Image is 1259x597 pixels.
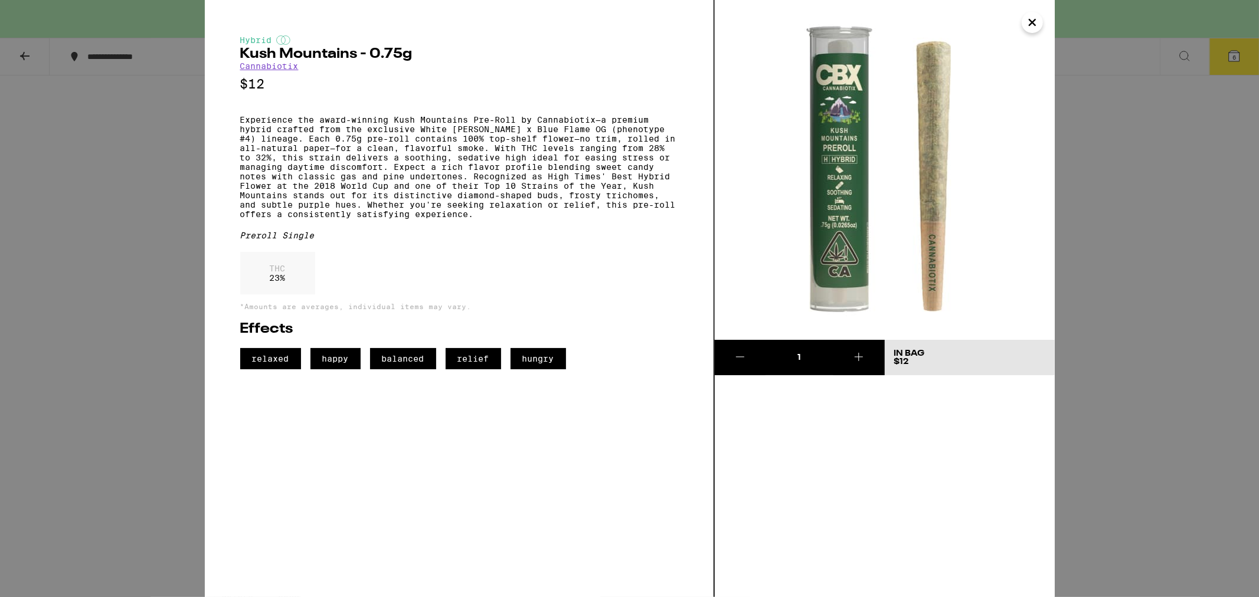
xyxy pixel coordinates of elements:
[240,231,678,240] div: Preroll Single
[7,8,85,18] span: Hi. Need any help?
[894,349,925,357] div: In Bag
[511,348,566,369] span: hungry
[240,35,678,45] div: Hybrid
[240,252,315,294] div: 23 %
[270,264,286,273] p: THC
[240,115,678,219] p: Experience the award-winning Kush Mountains Pre-Roll by Cannabiotix—a premium hybrid crafted from...
[766,352,833,363] div: 1
[240,47,678,61] h2: Kush Mountains - 0.75g
[894,357,909,366] span: $12
[240,322,678,336] h2: Effects
[240,61,299,71] a: Cannabiotix
[446,348,501,369] span: relief
[240,77,678,91] p: $12
[276,35,290,45] img: hybridColor.svg
[885,340,1055,375] button: In Bag$12
[310,348,361,369] span: happy
[1022,12,1043,33] button: Close
[240,348,301,369] span: relaxed
[240,303,678,310] p: *Amounts are averages, individual items may vary.
[370,348,436,369] span: balanced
